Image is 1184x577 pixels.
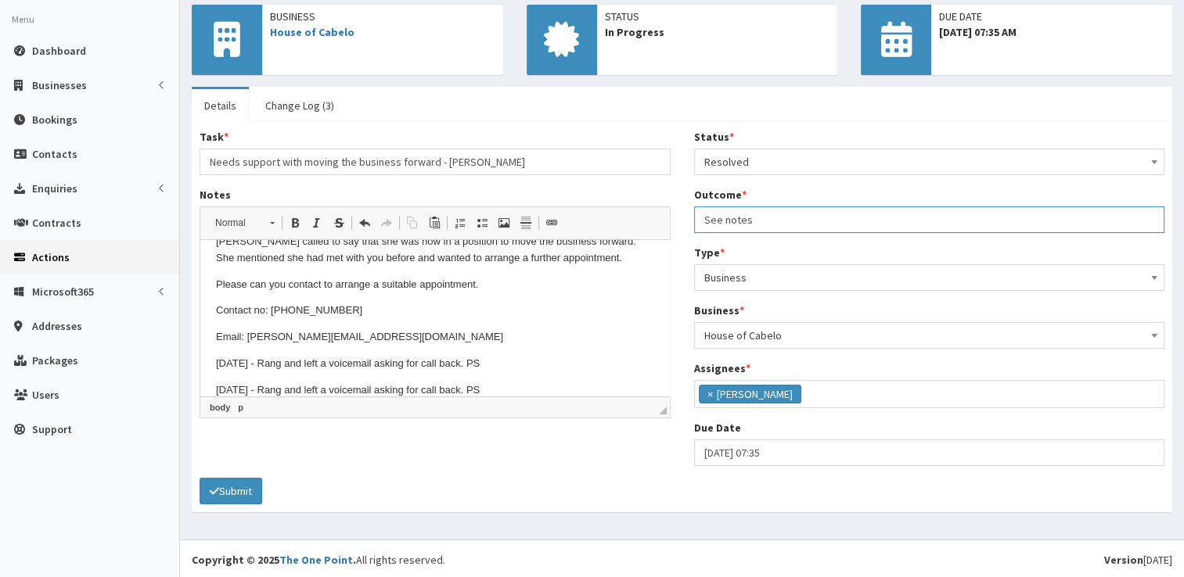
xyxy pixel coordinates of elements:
span: Business [270,9,495,24]
span: House of Cabelo [694,322,1165,349]
a: Redo (Ctrl+Y) [376,213,398,233]
label: Task [200,129,229,145]
span: [DATE] 07:35 AM [939,24,1164,40]
span: Addresses [32,319,82,333]
label: Status [694,129,734,145]
a: Change Log (3) [253,89,347,122]
a: House of Cabelo [270,25,354,39]
a: Bold (Ctrl+B) [284,213,306,233]
span: Microsoft365 [32,285,94,299]
span: × [707,386,713,402]
span: Support [32,422,72,436]
label: Business [694,303,744,318]
label: Type [694,245,725,260]
a: Strike Through [328,213,350,233]
div: [DATE] [1104,552,1172,568]
p: Please can you contact to arrange a suitable appointment. [16,37,454,53]
span: Dashboard [32,44,86,58]
a: Insert/Remove Numbered List [449,213,471,233]
b: Version [1104,553,1143,567]
span: Users [32,388,59,402]
span: House of Cabelo [704,324,1155,346]
a: p element [235,400,247,414]
span: In Progress [605,24,830,40]
p: [DATE] - Rang and left a voicemail asking for call back. PS [16,116,454,132]
span: Contacts [32,147,77,161]
a: Insert/Remove Bulleted List [471,213,493,233]
span: Enquiries [32,181,77,195]
span: Due Date [939,9,1164,24]
span: Packages [32,353,78,367]
a: Insert Horizontal Line [515,213,537,233]
span: Resolved [694,149,1165,175]
button: Submit [200,478,262,504]
label: Due Date [694,420,741,435]
span: Status [605,9,830,24]
span: Drag to resize [659,407,667,414]
a: Image [493,213,515,233]
span: Normal [207,213,262,233]
label: Notes [200,187,231,202]
a: Copy (Ctrl+C) [401,213,423,233]
span: Business [694,264,1165,291]
span: Bookings [32,113,77,127]
a: Italic (Ctrl+I) [306,213,328,233]
a: Normal [207,212,283,234]
a: body element [207,400,233,414]
span: Contracts [32,216,81,230]
p: [DATE] - Rang and left a voicemail asking for call back. PS [16,142,454,159]
iframe: Rich Text Editor, notes [200,240,670,396]
p: Email: [PERSON_NAME][EMAIL_ADDRESS][DOMAIN_NAME] [16,89,454,106]
a: Undo (Ctrl+Z) [354,213,376,233]
a: Details [192,89,249,122]
span: Business [704,267,1155,288]
span: Actions [32,250,70,264]
label: Assignees [694,360,750,376]
label: Outcome [694,187,747,202]
a: Paste (Ctrl+V) [423,213,445,233]
a: Link (Ctrl+L) [541,213,563,233]
strong: Copyright © 2025 . [192,553,356,567]
p: Contact no: [PHONE_NUMBER] [16,63,454,79]
a: The One Point [279,553,353,567]
li: Paul Slade [699,385,801,403]
span: Businesses [32,78,87,92]
span: Resolved [704,151,1155,173]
